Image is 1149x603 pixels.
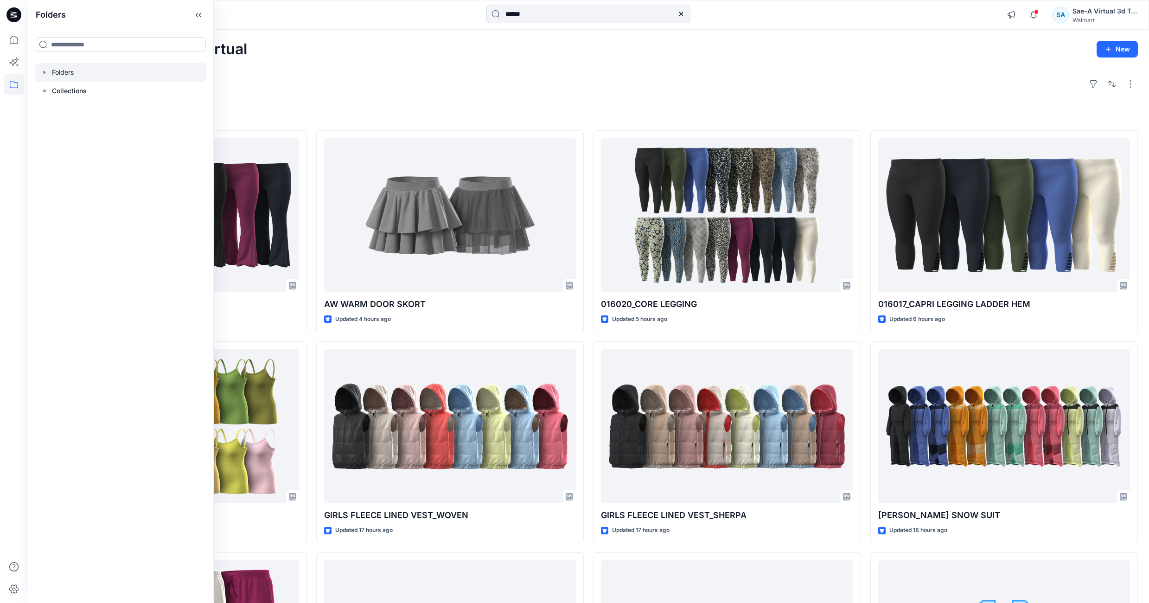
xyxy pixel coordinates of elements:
p: 016020_CORE LEGGING [601,298,853,311]
p: Updated 4 hours ago [335,314,391,324]
p: Collections [52,85,87,96]
p: [PERSON_NAME] SNOW SUIT [878,509,1130,522]
p: GIRLS FLEECE LINED VEST_WOVEN [324,509,576,522]
p: GIRLS FLEECE LINED VEST_SHERPA [601,509,853,522]
a: OZT TODDLER SNOW SUIT [878,349,1130,504]
a: GIRLS FLEECE LINED VEST_SHERPA [601,349,853,504]
h4: Styles [39,110,1138,121]
p: Updated 5 hours ago [612,314,667,324]
a: 016020_CORE LEGGING [601,138,853,293]
button: New [1097,41,1138,58]
p: AW WARM DOOR SKORT [324,298,576,311]
p: Updated 17 hours ago [335,526,393,535]
p: 016017_CAPRI LEGGING LADDER HEM [878,298,1130,311]
a: GIRLS FLEECE LINED VEST_WOVEN [324,349,576,504]
div: Sae-A Virtual 3d Team [1072,6,1137,17]
div: Walmart [1072,17,1137,24]
a: 016017_CAPRI LEGGING LADDER HEM [878,138,1130,293]
p: Updated 17 hours ago [612,526,670,535]
div: SA [1052,6,1069,23]
p: Updated 6 hours ago [889,314,945,324]
p: Updated 18 hours ago [889,526,947,535]
a: AW WARM DOOR SKORT [324,138,576,293]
